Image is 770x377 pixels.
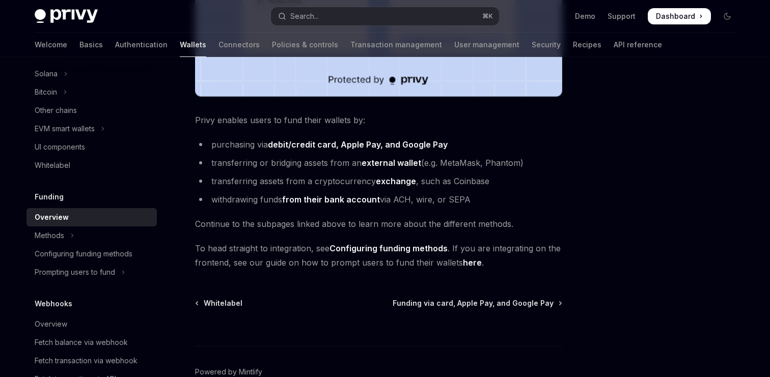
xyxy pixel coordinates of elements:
[195,156,562,170] li: transferring or bridging assets from an (e.g. MetaMask, Phantom)
[35,355,137,367] div: Fetch transaction via webhook
[35,159,70,171] div: Whitelabel
[26,101,157,120] a: Other chains
[35,211,69,223] div: Overview
[218,33,260,57] a: Connectors
[376,176,416,186] strong: exchange
[362,158,421,168] strong: external wallet
[268,139,448,150] a: debit/credit card, Apple Pay, and Google Pay
[329,243,448,254] a: Configuring funding methods
[26,263,157,281] button: Toggle Prompting users to fund section
[532,33,561,57] a: Security
[376,176,416,187] a: exchange
[35,33,67,57] a: Welcome
[26,315,157,333] a: Overview
[195,113,562,127] span: Privy enables users to fund their wallets by:
[26,333,157,352] a: Fetch balance via webhook
[272,33,338,57] a: Policies & controls
[195,241,562,270] span: To head straight to integration, see . If you are integrating on the frontend, see our guide on h...
[482,12,493,20] span: ⌘ K
[26,352,157,370] a: Fetch transaction via webhook
[614,33,662,57] a: API reference
[35,266,115,278] div: Prompting users to fund
[35,248,132,260] div: Configuring funding methods
[35,68,58,80] div: Solana
[35,229,64,242] div: Methods
[656,11,695,21] span: Dashboard
[195,217,562,231] span: Continue to the subpages linked above to learn more about the different methods.
[35,141,85,153] div: UI components
[35,123,95,135] div: EVM smart wallets
[290,10,319,22] div: Search...
[26,83,157,101] button: Toggle Bitcoin section
[271,7,499,25] button: Open search
[282,194,380,205] a: from their bank account
[463,257,482,268] a: here
[115,33,168,57] a: Authentication
[35,191,64,203] h5: Funding
[26,138,157,156] a: UI components
[573,33,601,57] a: Recipes
[195,192,562,207] li: withdrawing funds via ACH, wire, or SEPA
[35,104,77,117] div: Other chains
[350,33,442,57] a: Transaction management
[180,33,206,57] a: Wallets
[195,137,562,152] li: purchasing via
[35,86,57,98] div: Bitcoin
[393,298,561,308] a: Funding via card, Apple Pay, and Google Pay
[196,298,242,308] a: Whitelabel
[648,8,711,24] a: Dashboard
[35,336,128,349] div: Fetch balance via webhook
[26,245,157,263] a: Configuring funding methods
[35,298,72,310] h5: Webhooks
[79,33,103,57] a: Basics
[195,174,562,188] li: transferring assets from a cryptocurrency , such as Coinbase
[608,11,636,21] a: Support
[26,65,157,83] button: Toggle Solana section
[26,156,157,175] a: Whitelabel
[454,33,519,57] a: User management
[719,8,735,24] button: Toggle dark mode
[204,298,242,308] span: Whitelabel
[26,208,157,226] a: Overview
[26,226,157,245] button: Toggle Methods section
[35,318,67,330] div: Overview
[26,120,157,138] button: Toggle EVM smart wallets section
[575,11,595,21] a: Demo
[362,158,421,168] a: external wallet
[35,9,98,23] img: dark logo
[195,367,262,377] a: Powered by Mintlify
[393,298,554,308] span: Funding via card, Apple Pay, and Google Pay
